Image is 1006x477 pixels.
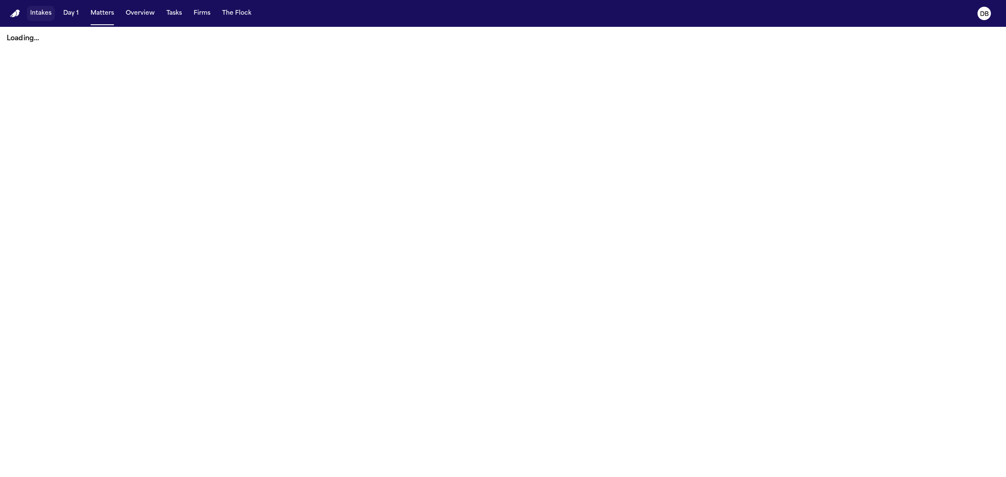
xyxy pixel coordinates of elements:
[10,10,20,18] a: Home
[60,6,82,21] button: Day 1
[87,6,117,21] button: Matters
[7,34,999,44] p: Loading...
[27,6,55,21] button: Intakes
[219,6,255,21] button: The Flock
[163,6,185,21] button: Tasks
[122,6,158,21] button: Overview
[190,6,214,21] button: Firms
[10,10,20,18] img: Finch Logo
